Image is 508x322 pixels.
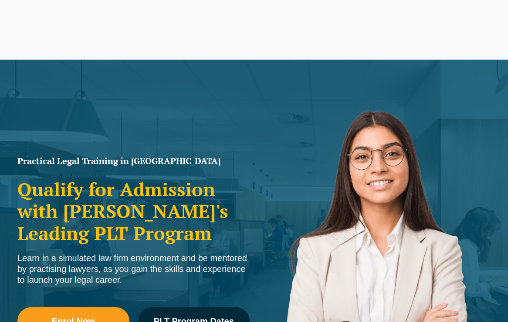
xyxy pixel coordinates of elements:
[17,178,250,244] h2: Qualify for Admission with [PERSON_NAME]'s Leading PLT Program
[17,253,250,285] div: Learn in a simulated law firm environment and be mentored by practising lawyers, as you gain the ...
[17,157,250,165] h1: Practical Legal Training in [GEOGRAPHIC_DATA]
